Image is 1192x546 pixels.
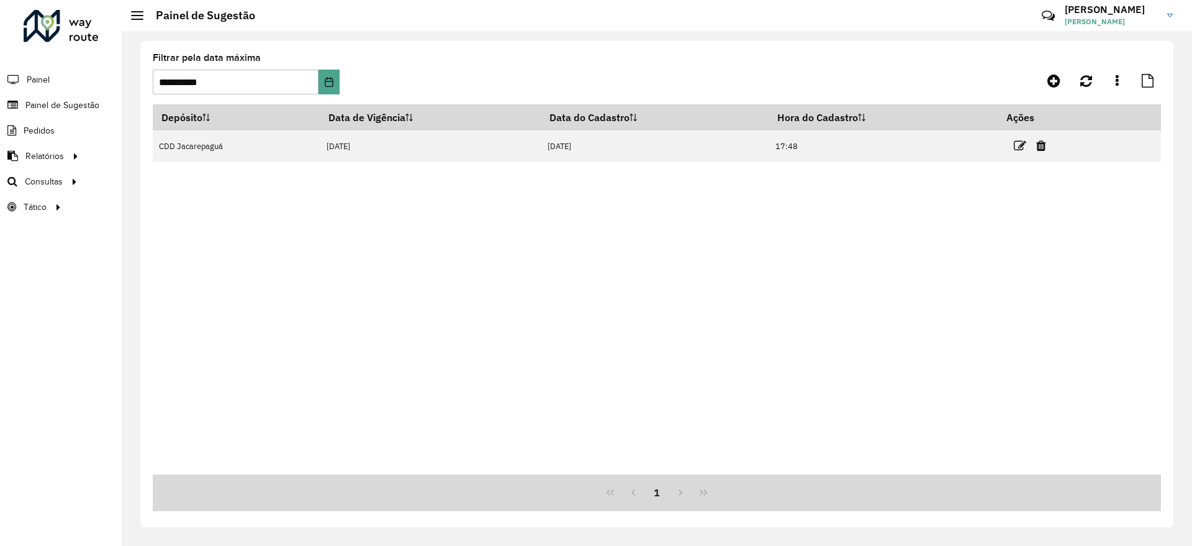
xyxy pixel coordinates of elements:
a: Excluir [1036,137,1046,154]
span: [PERSON_NAME] [1065,16,1158,27]
th: Data do Cadastro [541,104,769,130]
td: CDD Jacarepaguá [153,130,320,162]
a: Editar [1014,137,1026,154]
span: Pedidos [24,124,55,137]
h2: Painel de Sugestão [143,9,255,22]
th: Hora do Cadastro [769,104,998,130]
td: [DATE] [320,130,541,162]
span: Painel de Sugestão [25,99,99,112]
span: Painel [27,73,50,86]
td: 17:48 [769,130,998,162]
span: Consultas [25,175,63,188]
button: 1 [645,481,669,504]
span: Relatórios [25,150,64,163]
th: Data de Vigência [320,104,541,130]
h3: [PERSON_NAME] [1065,4,1158,16]
button: Choose Date [318,70,339,94]
th: Depósito [153,104,320,130]
span: Tático [24,201,47,214]
th: Ações [998,104,1072,130]
td: [DATE] [541,130,769,162]
label: Filtrar pela data máxima [153,50,261,65]
a: Contato Rápido [1035,2,1062,29]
